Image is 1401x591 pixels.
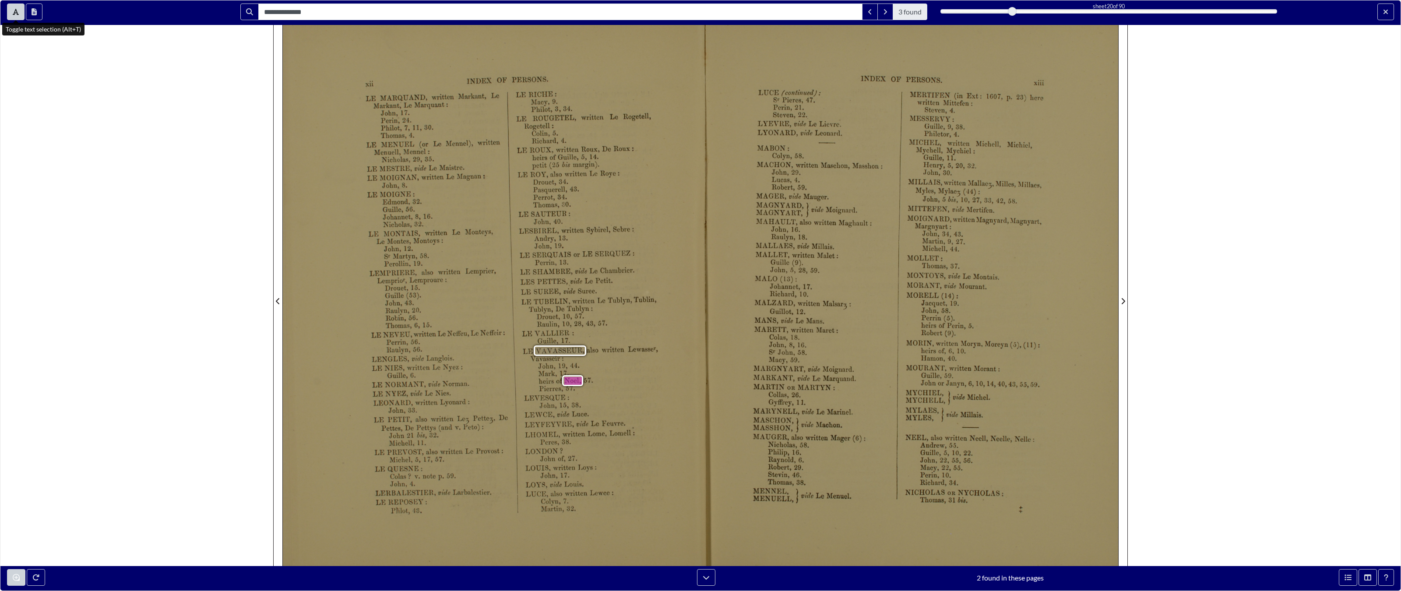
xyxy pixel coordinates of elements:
[811,206,822,213] span: vule
[772,176,825,184] span: [PERSON_NAME],
[987,93,995,99] span: 160
[552,98,556,104] span: 9.
[419,141,426,148] span: (or
[764,201,802,210] span: AGNYARD,
[968,162,975,169] span: 32.
[404,101,410,109] span: Le
[589,169,595,177] span: Le
[446,172,452,180] span: Le
[998,94,1002,99] span: 7,
[837,162,839,168] span: h
[984,197,992,204] span: 33,
[795,152,803,159] span: 58.
[771,225,824,233] span: [PERSON_NAME],
[800,129,811,136] span: vide
[383,220,436,228] span: [PERSON_NAME],
[423,213,431,219] span: 16.
[409,132,412,138] span: 4.
[533,113,573,123] span: ROUGETEL,
[924,154,942,162] span: Caille,
[943,98,971,106] span: Mittefen:
[425,229,445,236] span: written
[756,217,793,226] span: MAHAULT,
[425,155,432,162] span: 35.
[792,226,798,232] span: 16.
[532,130,581,137] span: [PERSON_NAME],
[803,193,827,201] span: Manger.
[381,124,399,132] span: Philot,
[862,4,878,20] button: Previous Match
[758,128,795,137] span: LYONARD,
[910,114,971,123] span: [PERSON_NAME]:
[561,226,581,233] span: written
[382,198,436,206] span: [PERSON_NAME],
[922,238,972,245] span: [PERSON_NAME],
[757,144,782,152] span: MABON
[555,242,562,249] span: 19.
[457,173,482,181] span: Magnum
[943,197,945,201] span: 5
[366,141,374,149] span: LE
[924,162,977,169] span: [PERSON_NAME],
[550,170,560,177] span: also
[923,169,973,176] span: [PERSON_NAME],
[413,156,420,163] span: 29,
[439,163,461,171] span: Maistre.
[976,141,982,146] span: M°
[924,130,948,138] span: Philetor,
[559,235,567,241] span: 13.
[404,245,412,252] span: 12.
[772,183,822,191] span: [PERSON_NAME],
[595,249,626,257] span: SERQUEZ
[814,220,817,225] span: w
[881,165,882,170] span: .
[402,182,405,188] span: 8.
[756,209,761,215] span: M
[954,231,961,237] span: 43.
[534,235,588,243] span: [PERSON_NAME],
[2,23,84,35] div: Toggle text selection (Alt+T)
[562,161,569,167] span: bis
[1007,96,1011,101] span: P-
[845,220,866,227] span: aglmult
[518,210,526,218] span: LE
[909,138,970,147] span: [PERSON_NAME].
[7,569,25,586] button: Enable or disable loupe tool (Alt+L)
[26,4,42,20] button: Open transcription window
[553,218,561,225] span: 40.
[531,209,562,218] span: SAUTEUR
[587,226,608,234] span: Sybirel,
[756,242,760,248] span: M
[943,169,950,176] span: 30.
[794,120,805,127] span: vide
[792,251,813,258] span: written
[1018,182,1022,187] span: M
[519,226,555,236] span: LESBIREL,
[532,153,582,161] span: [PERSON_NAME]:
[1008,198,1016,204] span: 58.
[908,204,947,213] span: MITTEFEN,
[829,220,834,226] span: en
[861,74,884,83] span: INDEX
[996,198,1004,204] span: 42,
[569,212,570,215] span: :
[827,162,835,169] span: asc
[1017,95,1024,101] span: 23)
[379,164,407,172] span: MESTRE,
[555,93,556,96] span: :
[556,145,577,153] span: written
[947,139,968,147] span: written
[613,225,627,232] span: Sebre
[414,221,422,227] span: 32.
[809,120,815,127] span: Le
[910,90,947,99] span: MERTIFEN
[973,197,980,204] span: 27,
[533,194,553,201] span: Perrot,
[756,250,785,260] span: MALLET,
[382,182,432,189] span: [PERSON_NAME],
[581,113,601,120] span: written
[366,94,373,102] span: LE
[581,145,634,153] span: [PERSON_NAME],
[948,123,952,130] span: a,
[1034,79,1042,86] span: xiii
